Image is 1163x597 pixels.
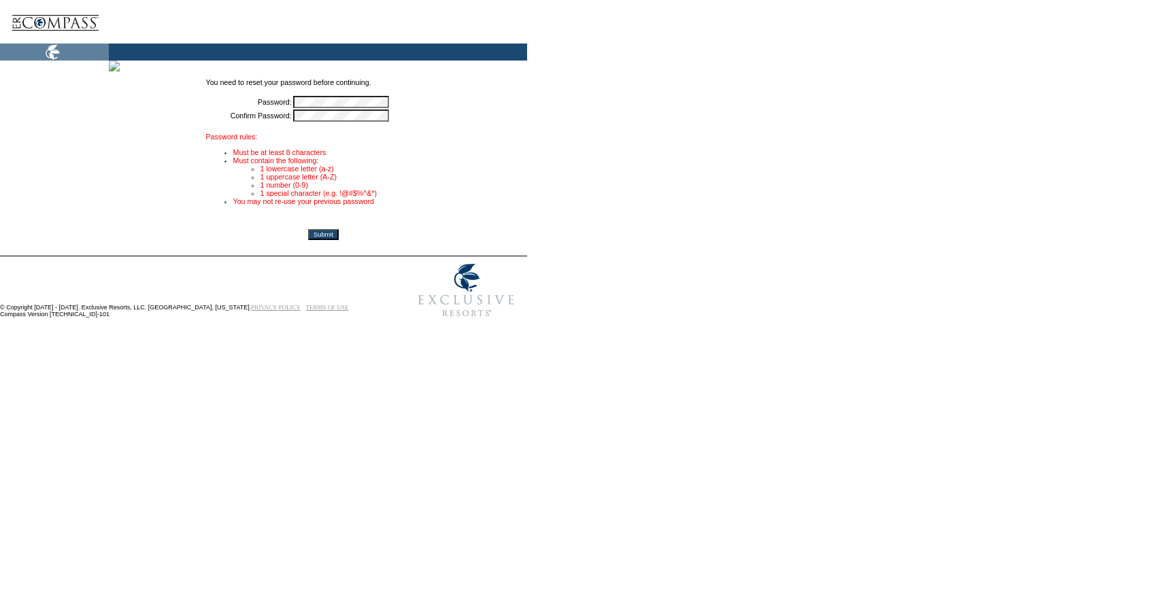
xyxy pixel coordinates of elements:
[306,304,349,311] a: TERMS OF USE
[109,61,120,71] img: Shot-41-050.jpg
[260,181,308,189] font: 1 number (0-9)
[260,165,334,173] font: 1 lowercase letter (a-z)
[206,78,441,95] td: You need to reset your password before continuing.
[251,304,301,311] a: PRIVACY POLICY
[11,3,99,44] img: logoCompass.gif
[308,229,339,240] input: Submit
[260,173,337,181] font: 1 uppercase letter (A-Z)
[206,96,292,108] td: Password:
[206,109,292,122] td: Confirm Password:
[233,197,375,205] font: You may not re-use your previous password
[206,133,258,141] font: Password rules:
[233,148,326,156] font: Must be at least 8 characters
[260,189,377,197] font: 1 special character (e.g. !@#$%^&*)
[405,256,527,324] img: Exclusive Resorts
[233,156,319,165] font: Must contain the following:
